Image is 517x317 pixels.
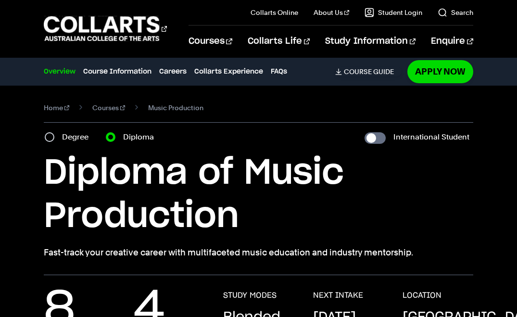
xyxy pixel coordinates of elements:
h1: Diploma of Music Production [44,152,473,238]
h3: STUDY MODES [223,291,277,300]
h3: LOCATION [403,291,441,300]
a: Collarts Experience [194,66,263,77]
a: Search [438,8,473,17]
a: Student Login [365,8,422,17]
a: Study Information [325,25,416,57]
a: Apply Now [407,60,473,83]
a: Courses [189,25,232,57]
label: International Student [393,130,469,144]
span: Music Production [148,101,203,114]
label: Diploma [123,130,160,144]
a: FAQs [271,66,287,77]
p: Fast-track your creative career with multifaceted music education and industry mentorship. [44,246,473,259]
a: Overview [44,66,76,77]
div: Go to homepage [44,15,164,42]
a: Course Information [83,66,151,77]
a: About Us [314,8,349,17]
a: Careers [159,66,187,77]
a: Collarts Online [251,8,298,17]
a: Courses [92,101,125,114]
a: Collarts Life [248,25,310,57]
a: Course Guide [335,67,402,76]
a: Enquire [431,25,473,57]
a: Home [44,101,69,114]
label: Degree [62,130,94,144]
h3: NEXT INTAKE [313,291,363,300]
